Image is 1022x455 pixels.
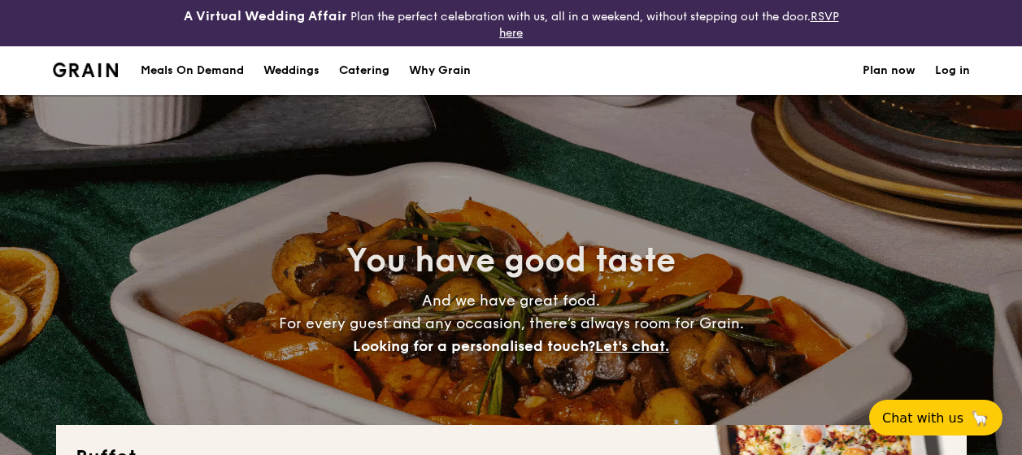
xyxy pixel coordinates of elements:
a: Plan now [863,46,915,95]
a: Catering [329,46,399,95]
a: Weddings [254,46,329,95]
button: Chat with us🦙 [869,400,1002,435]
img: Grain [53,63,119,77]
span: And we have great food. For every guest and any occasion, there’s always room for Grain. [279,292,744,355]
span: 🦙 [970,409,989,427]
a: Logotype [53,63,119,77]
span: Chat with us [882,410,963,426]
span: Let's chat. [595,337,669,355]
h4: A Virtual Wedding Affair [184,6,347,26]
div: Meals On Demand [141,46,244,95]
a: Meals On Demand [131,46,254,95]
div: Plan the perfect celebration with us, all in a weekend, without stepping out the door. [171,6,852,40]
span: You have good taste [346,241,676,280]
a: Log in [935,46,970,95]
h1: Catering [339,46,389,95]
a: Why Grain [399,46,481,95]
div: Why Grain [409,46,471,95]
span: Looking for a personalised touch? [353,337,595,355]
div: Weddings [263,46,320,95]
